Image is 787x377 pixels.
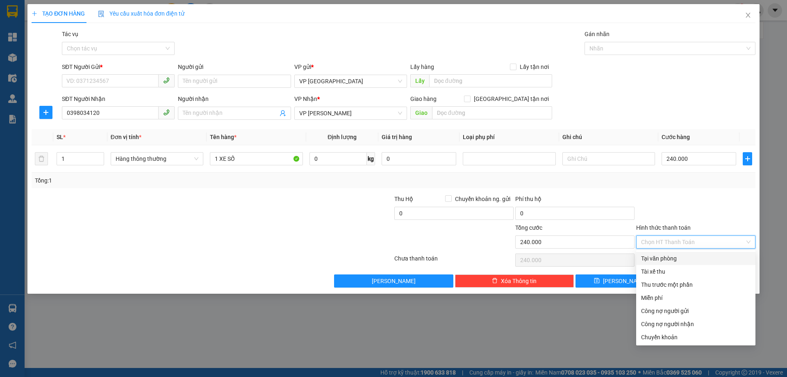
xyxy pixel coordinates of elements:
[410,106,432,119] span: Giao
[471,94,552,103] span: [GEOGRAPHIC_DATA] tận nơi
[62,62,175,71] div: SĐT Người Gửi
[10,10,51,51] img: logo.jpg
[745,12,751,18] span: close
[492,278,498,284] span: delete
[280,110,286,117] span: user-add
[594,278,600,284] span: save
[641,293,751,302] div: Miễn phí
[382,134,412,140] span: Giá trị hàng
[62,31,78,37] label: Tác vụ
[178,62,291,71] div: Người gửi
[35,176,304,185] div: Tổng: 1
[410,64,434,70] span: Lấy hàng
[432,106,552,119] input: Dọc đường
[516,62,552,71] span: Lấy tận nơi
[116,153,198,165] span: Hàng thông thường
[294,96,317,102] span: VP Nhận
[515,194,635,207] div: Phí thu hộ
[39,106,52,119] button: plus
[743,152,752,165] button: plus
[585,31,610,37] label: Gán nhãn
[641,320,751,329] div: Công nợ người nhận
[163,109,170,116] span: phone
[299,75,402,87] span: VP Xuân Giang
[603,276,647,286] span: [PERSON_NAME]
[562,152,655,165] input: Ghi Chú
[452,194,514,203] span: Chuyển khoản ng. gửi
[455,274,574,288] button: deleteXóa Thông tin
[641,280,751,289] div: Thu trước một phần
[98,11,105,17] img: icon
[382,152,456,165] input: 0
[429,74,552,87] input: Dọc đường
[163,77,170,84] span: phone
[636,224,691,231] label: Hình thức thanh toán
[77,30,343,41] li: Hotline: 1900252555
[575,274,664,288] button: save[PERSON_NAME]
[636,304,755,318] div: Cước gửi hàng sẽ được ghi vào công nợ của người gửi
[641,306,751,315] div: Công nợ người gửi
[515,224,542,231] span: Tổng cước
[299,107,402,119] span: VP Hoàng Liệt
[459,129,559,145] th: Loại phụ phí
[62,94,175,103] div: SĐT Người Nhận
[57,134,63,140] span: SL
[77,20,343,30] li: Cổ Đạm, xã [GEOGRAPHIC_DATA], [GEOGRAPHIC_DATA]
[328,134,357,140] span: Định lượng
[32,10,85,17] span: TẠO ĐƠN HÀNG
[10,59,122,87] b: GỬI : VP [GEOGRAPHIC_DATA]
[393,254,514,268] div: Chưa thanh toán
[559,129,658,145] th: Ghi chú
[641,267,751,276] div: Tài xế thu
[32,11,37,16] span: plus
[636,318,755,331] div: Cước gửi hàng sẽ được ghi vào công nợ của người nhận
[98,10,184,17] span: Yêu cầu xuất hóa đơn điện tử
[737,4,760,27] button: Close
[111,134,141,140] span: Đơn vị tính
[334,274,453,288] button: [PERSON_NAME]
[367,152,375,165] span: kg
[210,134,237,140] span: Tên hàng
[410,74,429,87] span: Lấy
[394,196,413,202] span: Thu Hộ
[35,152,48,165] button: delete
[410,96,437,102] span: Giao hàng
[662,134,690,140] span: Cước hàng
[372,276,416,286] span: [PERSON_NAME]
[641,333,751,342] div: Chuyển khoản
[40,109,52,116] span: plus
[743,155,751,162] span: plus
[210,152,303,165] input: VD: Bàn, Ghế
[641,254,751,263] div: Tại văn phòng
[501,276,537,286] span: Xóa Thông tin
[294,62,407,71] div: VP gửi
[178,94,291,103] div: Người nhận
